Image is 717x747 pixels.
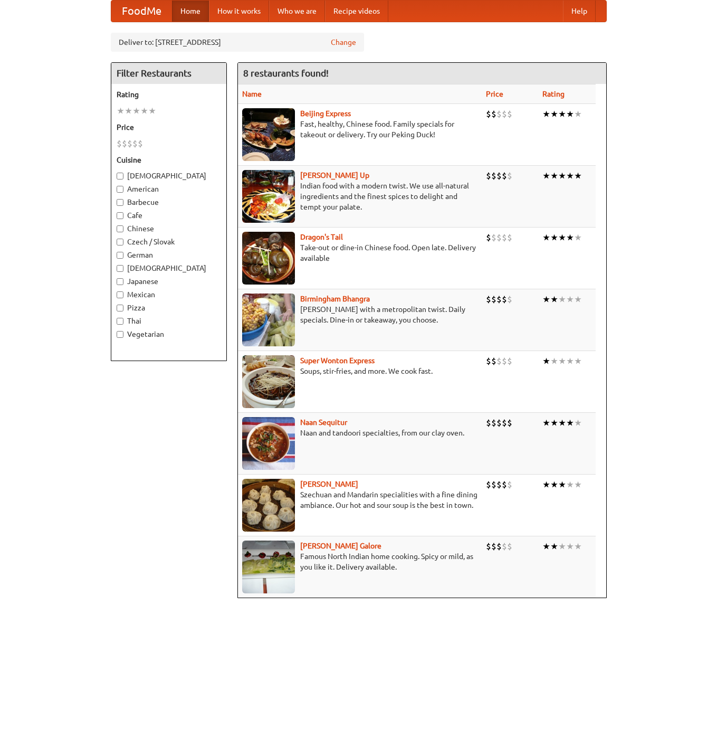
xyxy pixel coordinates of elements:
[117,289,221,300] label: Mexican
[550,294,558,305] li: ★
[558,541,566,552] li: ★
[558,170,566,182] li: ★
[117,316,221,326] label: Thai
[491,232,496,243] li: $
[486,294,491,305] li: $
[331,37,356,48] a: Change
[496,417,502,429] li: $
[542,541,550,552] li: ★
[566,170,574,182] li: ★
[117,237,221,247] label: Czech / Slovak
[542,417,550,429] li: ★
[491,479,496,490] li: $
[566,232,574,243] li: ★
[300,356,375,365] a: Super Wonton Express
[550,479,558,490] li: ★
[117,184,221,194] label: American
[117,225,123,232] input: Chinese
[502,232,507,243] li: $
[558,232,566,243] li: ★
[117,276,221,287] label: Japanese
[242,366,478,376] p: Soups, stir-fries, and more. We cook fast.
[558,479,566,490] li: ★
[563,1,596,22] a: Help
[111,33,364,52] div: Deliver to: [STREET_ADDRESS]
[117,89,221,100] h5: Rating
[486,355,491,367] li: $
[486,417,491,429] li: $
[507,108,512,120] li: $
[502,479,507,490] li: $
[542,90,565,98] a: Rating
[138,138,143,149] li: $
[117,252,123,259] input: German
[132,138,138,149] li: $
[148,105,156,117] li: ★
[117,223,221,234] label: Chinese
[558,294,566,305] li: ★
[496,541,502,552] li: $
[496,355,502,367] li: $
[542,479,550,490] li: ★
[486,170,491,182] li: $
[300,233,343,241] a: Dragon's Tail
[117,212,123,219] input: Cafe
[566,417,574,429] li: ★
[300,480,358,488] a: [PERSON_NAME]
[558,417,566,429] li: ★
[491,417,496,429] li: $
[507,170,512,182] li: $
[269,1,325,22] a: Who we are
[486,479,491,490] li: $
[507,479,512,490] li: $
[325,1,388,22] a: Recipe videos
[242,108,295,161] img: beijing.jpg
[117,199,123,206] input: Barbecue
[507,355,512,367] li: $
[486,541,491,552] li: $
[111,1,172,22] a: FoodMe
[300,542,381,550] a: [PERSON_NAME] Galore
[117,263,221,273] label: [DEMOGRAPHIC_DATA]
[550,232,558,243] li: ★
[502,294,507,305] li: $
[507,417,512,429] li: $
[486,108,491,120] li: $
[502,355,507,367] li: $
[117,155,221,165] h5: Cuisine
[242,170,295,223] img: curryup.jpg
[122,138,127,149] li: $
[242,428,478,438] p: Naan and tandoori specialties, from our clay oven.
[242,489,478,510] p: Szechuan and Mandarin specialities with a fine dining ambiance. Our hot and sour soup is the best...
[496,232,502,243] li: $
[242,304,478,325] p: [PERSON_NAME] with a metropolitan twist. Daily specials. Dine-in or takeaway, you choose.
[574,232,582,243] li: ★
[117,105,125,117] li: ★
[558,108,566,120] li: ★
[491,108,496,120] li: $
[242,232,295,285] img: dragon.jpg
[502,541,507,552] li: $
[242,541,295,593] img: currygalore.jpg
[300,295,370,303] a: Birmingham Bhangra
[502,170,507,182] li: $
[550,417,558,429] li: ★
[486,232,491,243] li: $
[242,479,295,532] img: shandong.jpg
[491,294,496,305] li: $
[117,305,123,311] input: Pizza
[542,108,550,120] li: ★
[574,294,582,305] li: ★
[117,138,122,149] li: $
[496,108,502,120] li: $
[558,355,566,367] li: ★
[300,171,369,179] a: [PERSON_NAME] Up
[242,119,478,140] p: Fast, healthy, Chinese food. Family specials for takeout or delivery. Try our Peking Duck!
[117,278,123,285] input: Japanese
[140,105,148,117] li: ★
